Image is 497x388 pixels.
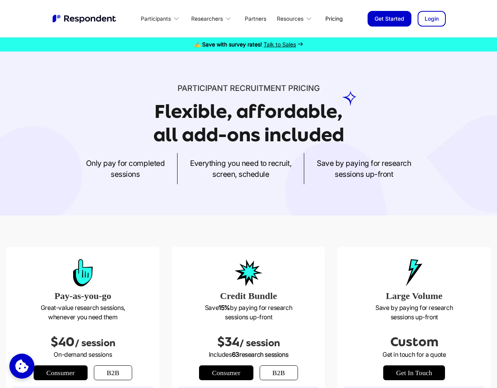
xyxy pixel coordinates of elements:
[86,158,165,180] p: Only pay for completed sessions
[187,9,238,28] div: Researchers
[34,365,88,380] a: Consumer
[13,289,153,303] h3: Pay-as-you-go
[13,350,153,359] p: On-demand sessions
[52,14,118,24] a: home
[194,41,262,48] strong: ✍️ Save with survey rates!
[368,11,411,27] a: Get Started
[153,101,344,146] h1: Flexible, affordable, all add-ons included
[390,335,438,349] span: Custom
[94,365,132,380] a: b2b
[383,365,445,380] a: get in touch
[239,351,288,358] span: research sessions
[178,350,319,359] p: Includes
[344,303,484,322] p: Save by paying for research sessions up-front
[239,338,280,349] span: / session
[13,303,153,322] p: Great-value research sessions, whenever you need them
[217,335,239,349] span: $34
[264,41,296,48] span: Talk to Sales
[199,365,253,380] a: Consumer
[319,9,349,28] a: Pricing
[52,14,118,24] img: Untitled UI logotext
[273,9,319,28] div: Resources
[260,365,298,380] a: b2b
[178,289,319,303] h3: Credit Bundle
[288,84,320,93] span: PRICING
[317,158,411,180] p: Save by paying for research sessions up-front
[191,15,223,23] div: Researchers
[178,84,286,93] span: Participant recruitment
[219,304,230,311] strong: 15%
[50,335,75,349] span: $40
[239,9,273,28] a: Partners
[178,303,319,322] p: Save by paying for research sessions up-front
[418,11,446,27] a: Login
[136,9,187,28] div: Participants
[277,15,303,23] div: Resources
[141,15,171,23] div: Participants
[232,351,239,358] span: 63
[75,338,115,349] span: / session
[344,350,484,359] p: Get in touch for a quote
[344,289,484,303] h3: Large Volume
[190,158,291,180] p: Everything you need to recruit, screen, schedule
